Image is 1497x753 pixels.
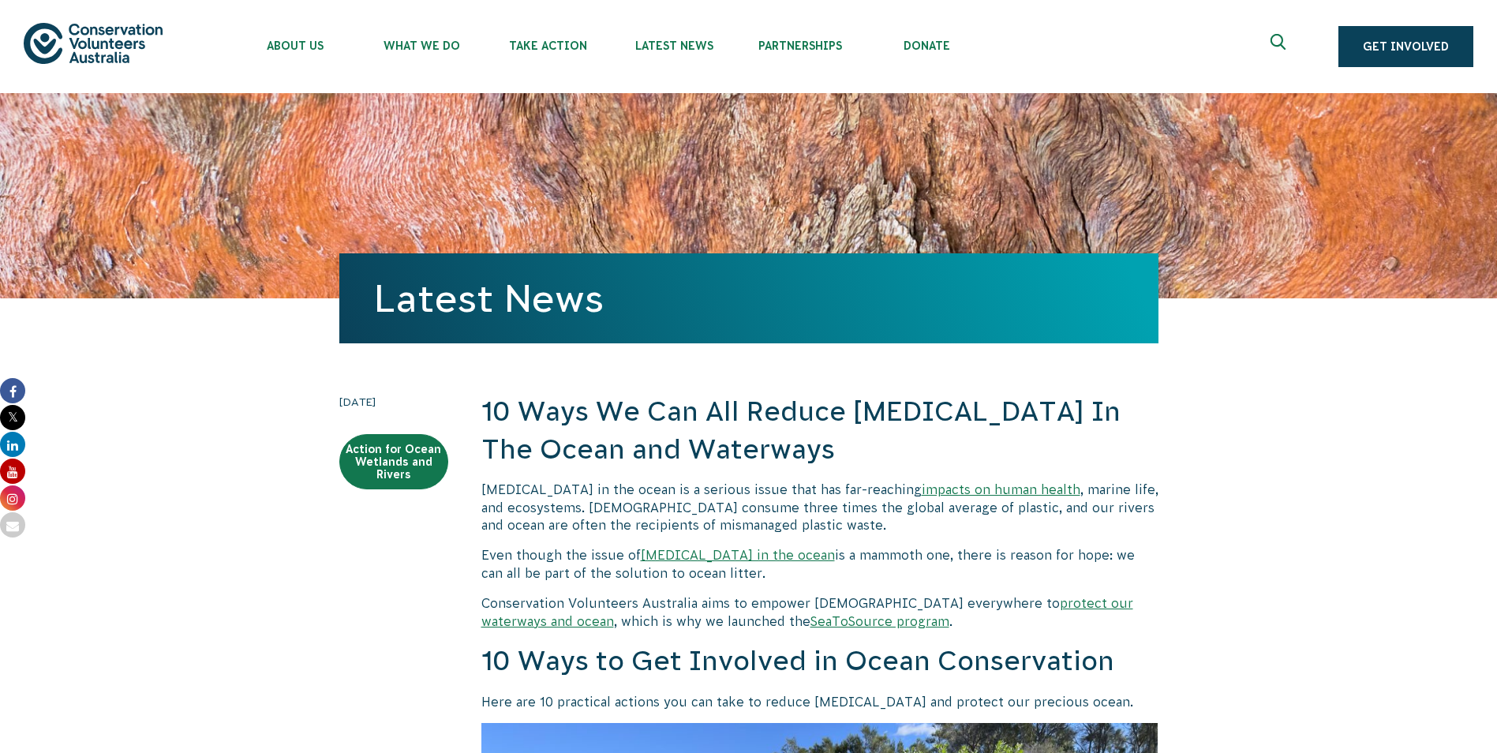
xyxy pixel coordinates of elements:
span: Take Action [485,39,611,52]
a: Get Involved [1338,26,1473,67]
p: [MEDICAL_DATA] in the ocean is a serious issue that has far-reaching , marine life, and ecosystem... [481,481,1158,534]
span: Donate [863,39,990,52]
p: Conservation Volunteers Australia aims to empower [DEMOGRAPHIC_DATA] everywhere to , which is why... [481,594,1158,630]
a: [MEDICAL_DATA] in the ocean [641,548,835,562]
a: Action for Ocean Wetlands and Rivers [339,434,448,489]
span: Partnerships [737,39,863,52]
p: Even though the issue of is a mammoth one, there is reason for hope: we can all be part of the so... [481,546,1158,582]
span: Latest News [611,39,737,52]
button: Expand search box Close search box [1261,28,1299,66]
a: impacts on human health [922,482,1080,496]
p: Here are 10 practical actions you can take to reduce [MEDICAL_DATA] and protect our precious ocean. [481,693,1158,710]
span: Expand search box [1271,34,1290,59]
h2: 10 Ways We Can All Reduce [MEDICAL_DATA] In The Ocean and Waterways [481,393,1158,468]
a: SeaToSource program [810,614,949,628]
span: What We Do [358,39,485,52]
a: protect our waterways and ocean [481,596,1133,627]
h2: 10 Ways to Get Involved in Ocean Conservation [481,642,1158,680]
a: Latest News [374,277,604,320]
span: About Us [232,39,358,52]
img: logo.svg [24,23,163,63]
time: [DATE] [339,393,448,410]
